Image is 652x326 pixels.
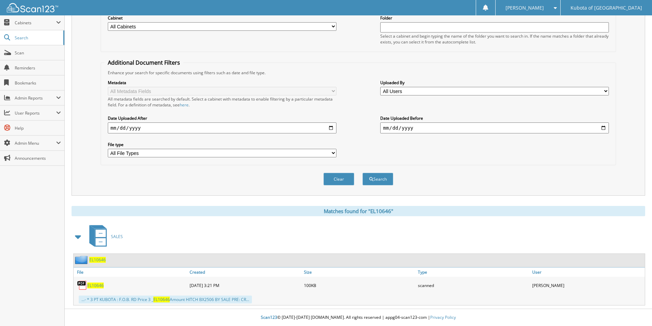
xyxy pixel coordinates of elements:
[108,15,336,21] label: Cabinet
[380,122,609,133] input: end
[15,95,56,101] span: Admin Reports
[430,314,456,320] a: Privacy Policy
[77,280,87,290] img: PDF.png
[72,206,645,216] div: Matches found for "EL10646"
[302,278,417,292] div: 100KB
[323,173,354,185] button: Clear
[104,59,183,66] legend: Additional Document Filters
[380,115,609,121] label: Date Uploaded Before
[75,256,89,264] img: folder2.png
[15,20,56,26] span: Cabinets
[380,33,609,45] div: Select a cabinet and begin typing the name of the folder you want to search in. If the name match...
[85,223,123,250] a: SALES
[89,257,106,263] a: EL10646
[15,155,61,161] span: Announcements
[15,125,61,131] span: Help
[571,6,642,10] span: Kubota of [GEOGRAPHIC_DATA]
[362,173,393,185] button: Search
[153,297,170,302] span: EL10646
[7,3,58,12] img: scan123-logo-white.svg
[15,35,60,41] span: Search
[74,268,188,277] a: File
[108,80,336,86] label: Metadata
[180,102,189,108] a: here
[15,50,61,56] span: Scan
[188,278,302,292] div: [DATE] 3:21 PM
[111,234,123,239] span: SALES
[108,96,336,108] div: All metadata fields are searched by default. Select a cabinet with metadata to enable filtering b...
[302,268,417,277] a: Size
[506,6,544,10] span: [PERSON_NAME]
[530,278,645,292] div: [PERSON_NAME]
[15,110,56,116] span: User Reports
[261,314,277,320] span: Scan123
[15,140,56,146] span: Admin Menu
[108,115,336,121] label: Date Uploaded After
[416,268,530,277] a: Type
[380,80,609,86] label: Uploaded By
[65,309,652,326] div: © [DATE]-[DATE] [DOMAIN_NAME]. All rights reserved | appg04-scan123-com |
[104,70,612,76] div: Enhance your search for specific documents using filters such as date and file type.
[15,65,61,71] span: Reminders
[380,15,609,21] label: Folder
[15,80,61,86] span: Bookmarks
[530,268,645,277] a: User
[87,283,104,288] a: EL10646
[108,142,336,147] label: File type
[108,122,336,133] input: start
[79,296,252,303] div: ...- * 3 PT KUBOTA : F.O.B. RD Price 3 _ Amount HITCH BX2506 BY SALE PRE: CR...
[416,278,530,292] div: scanned
[618,293,652,326] iframe: Chat Widget
[188,268,302,277] a: Created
